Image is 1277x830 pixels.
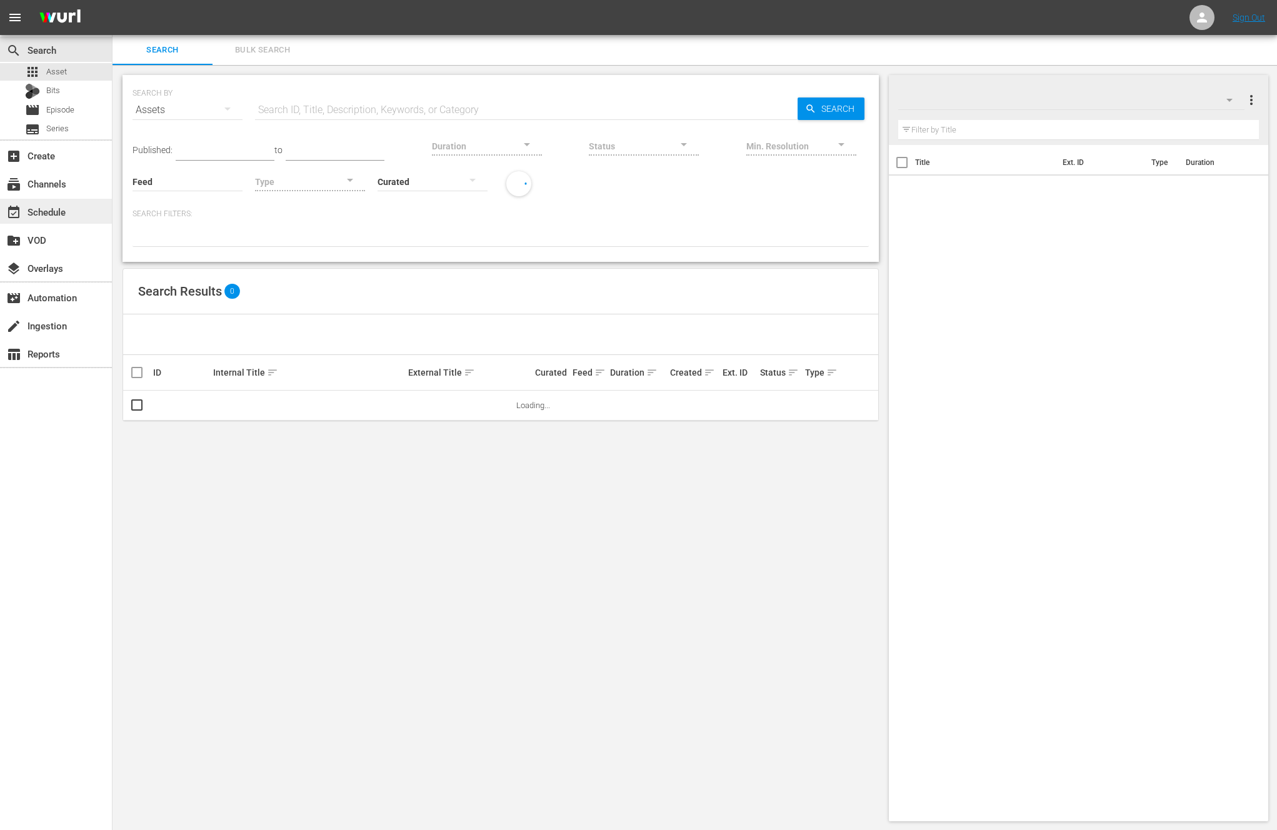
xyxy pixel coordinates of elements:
div: Assets [133,92,243,127]
span: Search [120,43,205,57]
span: sort [788,367,799,378]
span: Search [6,43,21,58]
div: External Title [408,365,532,380]
span: Bulk Search [220,43,305,57]
span: Automation [6,291,21,306]
th: Type [1144,145,1178,180]
span: Bits [46,84,60,97]
th: Ext. ID [1055,145,1144,180]
div: Type [805,365,831,380]
th: Title [915,145,1055,180]
span: Ingestion [6,319,21,334]
span: Search [816,97,864,120]
span: Series [46,122,69,135]
div: Duration [610,365,666,380]
div: Created [670,365,719,380]
th: Duration [1178,145,1253,180]
img: ans4CAIJ8jUAAAAAAAAAAAAAAAAAAAAAAAAgQb4GAAAAAAAAAAAAAAAAAAAAAAAAJMjXAAAAAAAAAAAAAAAAAAAAAAAAgAT5G... [30,3,90,32]
button: Search [798,97,864,120]
a: Sign Out [1233,12,1265,22]
div: Curated [535,367,569,377]
span: to [274,145,283,155]
span: sort [826,367,838,378]
span: Episode [46,104,74,116]
span: VOD [6,233,21,248]
span: Episode [25,102,40,117]
span: Create [6,149,21,164]
div: Bits [25,84,40,99]
span: Channels [6,177,21,192]
span: sort [646,367,658,378]
span: sort [704,367,715,378]
span: sort [594,367,606,378]
span: Loading... [516,401,550,410]
span: sort [464,367,475,378]
span: sort [267,367,278,378]
div: Status [760,365,801,380]
span: 0 [224,284,240,299]
span: Published: [133,145,173,155]
span: Series [25,122,40,137]
p: Search Filters: [133,209,869,219]
span: Asset [25,64,40,79]
span: Overlays [6,261,21,276]
div: Feed [573,365,606,380]
span: more_vert [1244,92,1259,107]
div: Internal Title [213,365,404,380]
span: Asset [46,66,67,78]
span: Search Results [138,284,222,299]
span: menu [8,10,23,25]
span: Schedule [6,205,21,220]
span: Reports [6,347,21,362]
div: Ext. ID [723,367,756,377]
button: more_vert [1244,85,1259,115]
div: ID [153,367,209,377]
